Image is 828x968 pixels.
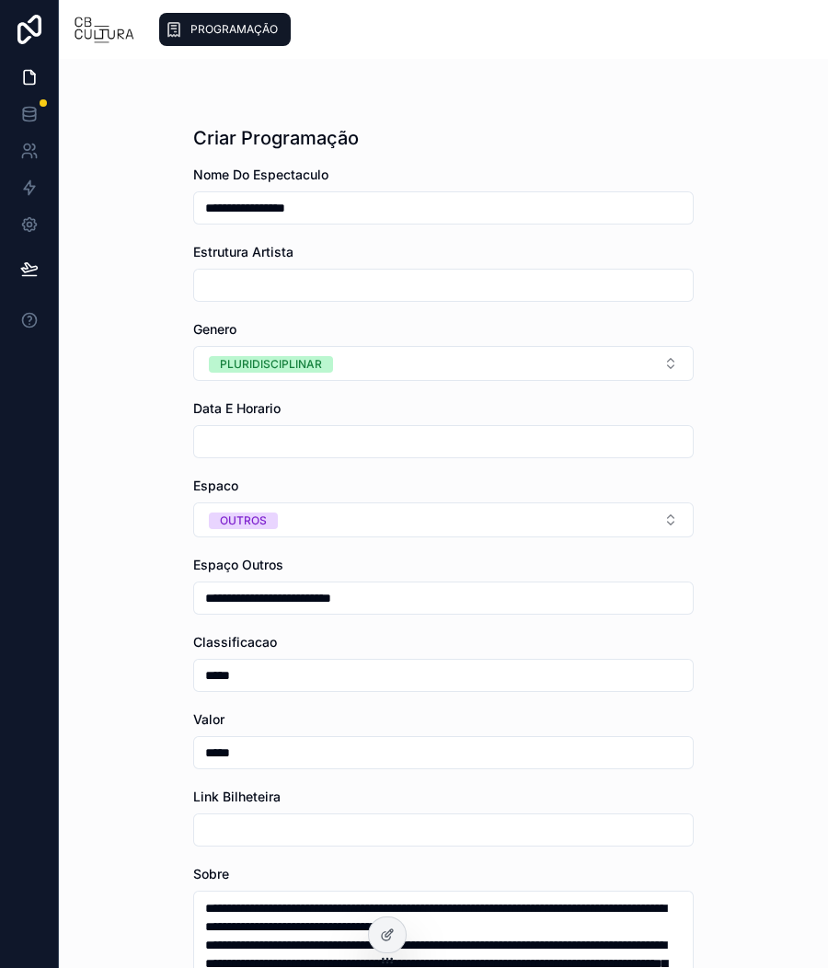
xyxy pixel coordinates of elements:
[193,502,694,537] button: Select Button
[193,557,283,572] span: Espaço Outros
[193,346,694,381] button: Select Button
[150,9,813,50] div: scrollable content
[193,244,293,259] span: Estrutura Artista
[193,711,224,727] span: Valor
[190,22,278,37] span: PROGRAMAÇÃO
[193,400,281,416] span: Data E Horario
[220,356,322,373] div: PLURIDISCIPLINAR
[159,13,291,46] a: PROGRAMAÇÃO
[193,634,277,650] span: Classificacao
[193,125,359,151] h1: Criar Programação
[193,321,236,337] span: Genero
[193,866,229,882] span: Sobre
[220,513,267,529] div: OUTROS
[193,478,238,493] span: Espaco
[74,15,135,44] img: App logo
[193,167,328,182] span: Nome Do Espectaculo
[193,789,281,804] span: Link Bilheteira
